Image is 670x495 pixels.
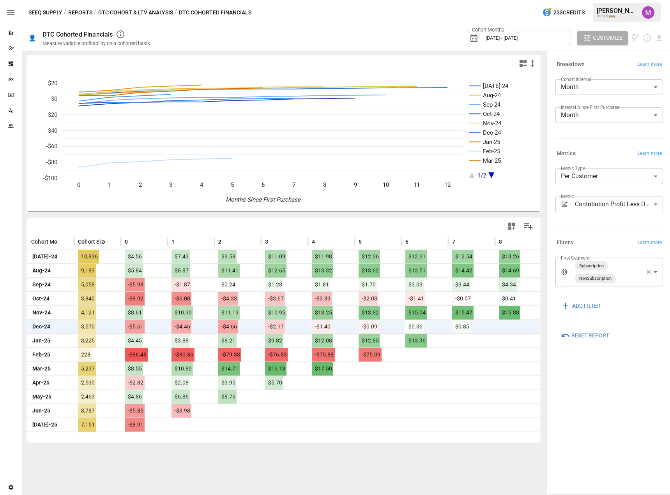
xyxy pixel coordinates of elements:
text: -$60 [46,143,57,150]
text: 1/2 [477,172,486,179]
span: $15.47 [452,306,474,319]
span: $8.61 [125,306,143,319]
span: $10.95 [265,306,286,319]
div: [PERSON_NAME] [597,7,637,14]
span: May-25 [31,390,53,404]
div: / [94,8,97,18]
span: $16.13 [265,362,286,376]
span: NonSubscription [576,274,615,283]
span: $3.88 [171,334,190,348]
span: $13.26 [499,250,520,263]
button: Sort [269,236,280,247]
span: 9,189 [78,264,96,277]
span: $5.84 [125,264,143,277]
span: $4.34 [499,278,517,291]
button: Manage Columns [520,218,537,235]
span: $12.54 [452,250,474,263]
text: 12 [444,181,451,188]
span: Jan-25 [31,334,51,348]
span: ADD FILTER [572,301,601,311]
text: $20 [48,80,57,87]
button: View documentation [631,31,640,45]
span: $14.71 [218,362,240,376]
button: Sort [409,236,420,247]
span: Subscription [576,262,607,270]
span: $14.42 [452,264,474,277]
span: -$4.66 [218,320,238,334]
button: Sort [175,236,186,247]
span: Reset Report [571,331,609,341]
span: $4.86 [125,390,143,404]
text: -$20 [46,111,57,118]
span: -$0.09 [359,320,378,334]
text: 0 [77,181,80,188]
span: -$80.86 [171,348,194,362]
span: $12.36 [359,250,380,263]
span: [DATE] - [DATE] [486,35,518,41]
text: 10 [383,181,389,188]
span: Nov-24 [31,306,52,319]
div: Month [555,79,663,95]
span: $11.09 [265,250,286,263]
span: $13.62 [359,264,380,277]
span: -$6.08 [171,292,191,305]
button: Sort [503,236,514,247]
button: Schedule report [643,33,652,42]
label: Metric Type [561,165,585,172]
span: Sep-24 [31,278,52,291]
span: 3,787 [78,404,96,418]
span: $0.85 [452,320,470,334]
text: -$80 [46,159,57,166]
span: 2,530 [78,376,96,390]
label: First Segment [561,255,590,261]
text: -$40 [46,127,57,134]
span: $4.56 [125,250,143,263]
span: -$3.98 [171,404,191,418]
span: $11.98 [312,250,333,263]
label: Interval Since First Purchase [561,104,619,111]
span: 4 [312,238,315,246]
div: Umer Muhammed [642,6,654,19]
text: Nov-24 [483,120,502,127]
span: $1.81 [312,278,330,291]
span: $9.58 [218,250,237,263]
span: -$2.17 [265,320,285,334]
button: 233Credits [539,5,588,20]
text: Dec-24 [483,129,501,136]
div: / [64,8,67,18]
text: 11 [414,181,420,188]
button: Sort [106,236,117,247]
text: 1 [108,181,111,188]
span: $0.24 [218,278,237,291]
h6: Filters [557,239,573,247]
span: $13.25 [312,306,333,319]
span: -$8.92 [125,292,145,305]
span: 3,840 [78,292,96,305]
span: -$8.91 [125,418,145,432]
button: Sort [316,236,327,247]
span: $10.80 [171,362,193,376]
label: Metric [561,193,574,200]
span: 228 [78,348,92,362]
span: -$2.03 [359,292,378,305]
span: $13.51 [405,264,427,277]
span: Jun-25 [31,404,51,418]
span: 1 [171,238,175,246]
button: Sort [362,236,373,247]
span: 2,463 [78,390,96,404]
span: $12.61 [405,250,427,263]
span: $1.70 [359,278,377,291]
label: Cohort Interval [561,76,591,82]
span: Learn more [638,239,662,247]
span: 7 [452,238,455,246]
span: 5,058 [78,278,96,291]
div: Measure variable profitability on a cohorted basis. [42,40,151,46]
span: 5,297 [78,362,96,376]
span: Learn more [638,61,662,68]
span: $11.19 [218,306,240,319]
text: 6 [262,181,265,188]
span: 3 [265,238,268,246]
span: Cohort Size [78,238,107,246]
span: -$75.09 [359,348,382,362]
text: Oct-24 [483,111,500,118]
